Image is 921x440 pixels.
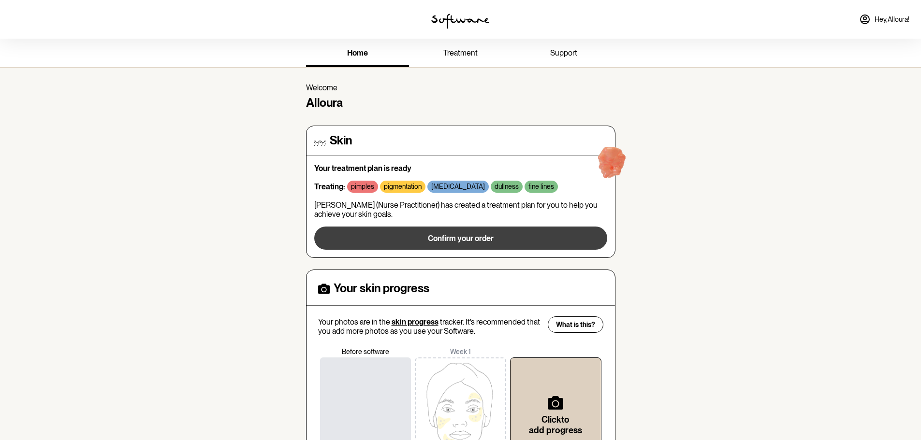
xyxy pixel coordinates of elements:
p: Welcome [306,83,615,92]
p: Your treatment plan is ready [314,164,607,173]
p: pimples [351,183,374,191]
a: support [512,41,615,67]
a: Hey,Alloura! [853,8,915,31]
strong: Treating: [314,182,345,191]
img: software logo [431,14,489,29]
span: treatment [443,48,478,57]
p: dullness [495,183,519,191]
a: treatment [409,41,512,67]
span: skin progress [392,317,439,326]
span: Confirm your order [428,234,494,243]
img: red-blob.ee797e6f29be6228169e.gif [581,133,643,195]
p: [PERSON_NAME] (Nurse Practitioner) has created a treatment plan for you to help you achieve your ... [314,200,607,219]
p: fine lines [528,183,554,191]
h4: Skin [330,134,352,148]
p: Week 1 [413,348,508,356]
a: home [306,41,409,67]
p: Your photos are in the tracker. It’s recommended that you add more photos as you use your Software. [318,317,541,336]
h6: Click to add progress [526,414,585,435]
button: What is this? [548,316,603,333]
span: Hey, Alloura ! [875,15,909,24]
span: home [347,48,368,57]
p: [MEDICAL_DATA] [431,183,485,191]
p: pigmentation [384,183,422,191]
span: What is this? [556,321,595,329]
span: support [550,48,577,57]
button: Confirm your order [314,227,607,250]
p: Before software [318,348,413,356]
h4: Your skin progress [334,282,429,296]
h4: Alloura [306,96,615,110]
